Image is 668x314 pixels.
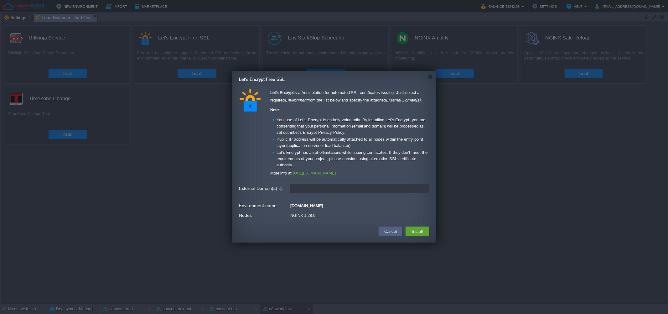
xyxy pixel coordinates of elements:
[273,169,429,181] li: On the Node.js server, issued certificates are just stored at the /var/lib/jelastic/keys director...
[270,90,294,95] strong: Let's Encrypt
[239,201,290,210] label: Environment name
[239,77,285,82] span: Let's Encrypt Free SSL
[290,201,429,208] div: [DOMAIN_NAME]
[239,89,262,112] img: letsencrypt.png
[285,98,308,102] em: Environment
[293,171,336,175] a: [URL][DOMAIN_NAME]
[293,130,344,135] a: Let’s Encrypt Privacy Policy
[382,228,399,235] button: Cancel
[270,89,427,104] p: is a free solution for automated SSL certificates issuing. Just select a required from the list b...
[273,117,429,136] li: Your use of Let’s Encrypt is entirely voluntarily. By installing Let’s Encrypt, you are consentin...
[410,228,425,235] button: Install
[239,211,290,220] label: Nodes
[273,149,429,168] li: Let’s Encrypt has a set of . If they don’t meet the requirements of your project, please consider...
[386,98,421,102] em: External Domain(s)
[239,184,290,193] label: External Domain(s)
[270,171,292,175] span: More info at
[290,211,429,218] div: NGINX 1.28.0
[323,150,387,155] a: limitations while issuing certificates
[270,107,280,112] strong: Note:
[273,136,429,149] li: Public IP address will be automatically attached to all nodes within the entry point layer (appli...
